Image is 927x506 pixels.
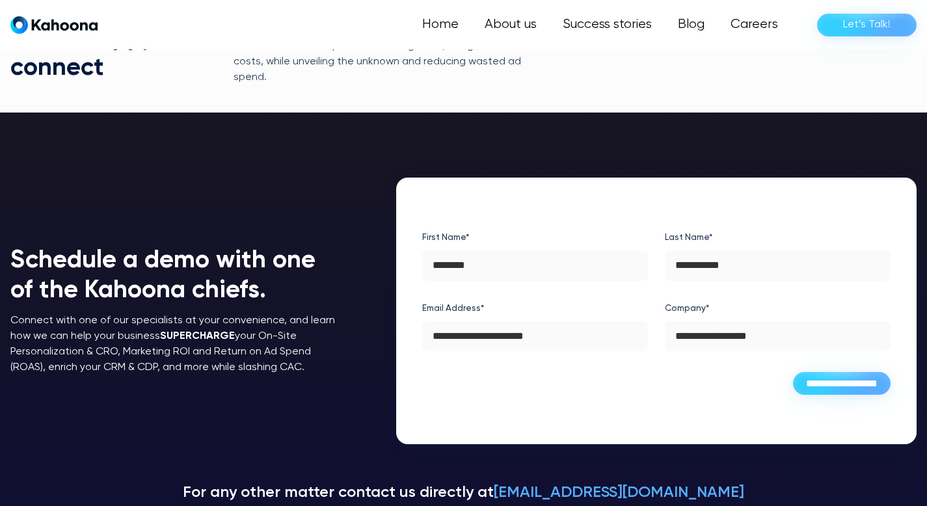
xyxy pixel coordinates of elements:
[665,298,891,319] label: Company*
[10,482,917,504] p: For any other matter contact us directly at
[422,298,648,319] label: Email Address*
[494,485,744,500] a: [EMAIL_ADDRESS][DOMAIN_NAME]
[10,313,342,375] p: Connect with one of our specialists at your convenience, and learn how we can help your business ...
[665,227,891,248] label: Last Name*
[10,16,98,34] a: home
[234,23,550,85] p: Learn more about how to be adequately prepared for a cookieless world. Empower efficient growth, ...
[550,12,665,38] a: Success stories
[422,227,648,248] label: First Name*
[665,12,718,38] a: Blog
[718,12,791,38] a: Careers
[10,246,342,306] h1: Schedule a demo with one of the Kahoona chiefs.
[843,14,891,35] div: Let’s Talk!
[472,12,550,38] a: About us
[817,14,917,36] a: Let’s Talk!
[160,331,235,341] strong: SUPERCHARGE
[10,24,195,83] h1: Wer’e happy to connect
[409,12,472,38] a: Home
[422,227,891,395] form: Demo Form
